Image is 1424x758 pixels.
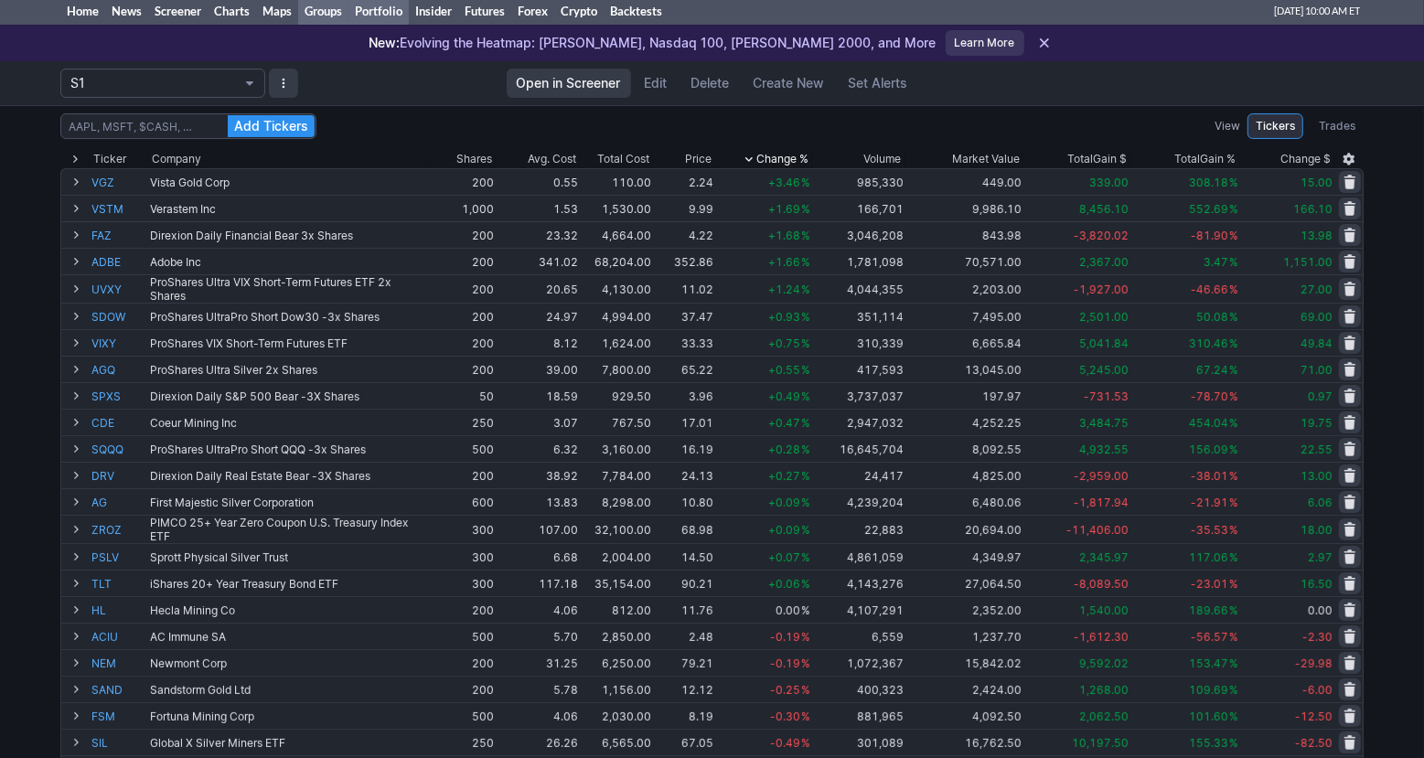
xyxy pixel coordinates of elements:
[93,150,126,168] div: Ticker
[507,69,631,98] a: Open in Screener
[905,329,1023,356] td: 6,665.84
[1084,390,1129,403] span: -731.53
[812,329,905,356] td: 310,339
[234,117,308,135] span: Add Tickers
[1229,310,1238,324] span: %
[1074,469,1129,483] span: -2,959.00
[1191,283,1228,296] span: -46.66
[768,390,800,403] span: +0.49
[905,356,1023,382] td: 13,045.00
[812,543,905,570] td: 4,861,059
[905,543,1023,570] td: 4,349.97
[496,195,580,221] td: 1.53
[653,168,714,195] td: 2.24
[369,34,937,52] p: Evolving the Heatmap: [PERSON_NAME], Nasdaq 100, [PERSON_NAME] 2000, and More
[905,195,1023,221] td: 9,986.10
[812,274,905,303] td: 4,044,355
[1229,202,1238,216] span: %
[580,435,653,462] td: 3,160.00
[430,462,496,488] td: 200
[653,221,714,248] td: 4.22
[1189,603,1228,617] span: 189.66
[430,195,496,221] td: 1,000
[580,195,653,221] td: 1,530.00
[496,168,580,195] td: 0.55
[1189,202,1228,216] span: 552.69
[91,650,146,676] a: NEM
[1079,255,1129,269] span: 2,367.00
[653,382,714,409] td: 3.96
[91,624,146,649] a: ACIU
[812,435,905,462] td: 16,645,704
[580,462,653,488] td: 7,784.00
[150,496,428,509] div: First Majestic Silver Corporation
[653,543,714,570] td: 14.50
[150,229,428,242] div: Direxion Daily Financial Bear 3x Shares
[1191,577,1228,591] span: -23.01
[150,255,428,269] div: Adobe Inc
[150,469,428,483] div: Direxion Daily Real Estate Bear -3X Shares
[801,283,810,296] span: %
[91,516,146,543] a: ZROZ
[150,603,428,617] div: Hecla Mining Co
[653,329,714,356] td: 33.33
[1191,523,1228,537] span: -35.53
[430,543,496,570] td: 300
[91,463,146,488] a: DRV
[1247,113,1303,139] a: Tickers
[812,248,905,274] td: 1,781,098
[905,382,1023,409] td: 197.97
[691,74,730,92] span: Delete
[1074,283,1129,296] span: -1,927.00
[496,623,580,649] td: 5.70
[1229,577,1238,591] span: %
[580,303,653,329] td: 4,994.00
[768,523,800,537] span: +0.09
[528,150,576,168] div: Avg. Cost
[91,169,146,195] a: VGZ
[1229,283,1238,296] span: %
[580,274,653,303] td: 4,130.00
[1301,336,1333,350] span: 49.84
[1079,550,1129,564] span: 2,345.97
[681,69,740,98] button: Delete
[905,274,1023,303] td: 2,203.00
[91,196,146,221] a: VSTM
[812,596,905,623] td: 4,107,291
[430,248,496,274] td: 200
[496,382,580,409] td: 18.59
[1189,416,1228,430] span: 454.04
[1191,390,1228,403] span: -78.70
[812,303,905,329] td: 351,114
[801,202,810,216] span: %
[801,577,810,591] span: %
[801,496,810,509] span: %
[150,550,428,564] div: Sprott Physical Silver Trust
[580,409,653,435] td: 767.50
[430,356,496,382] td: 200
[768,469,800,483] span: +0.27
[91,677,146,702] a: SAND
[1079,336,1129,350] span: 5,041.84
[1066,523,1129,537] span: -11,406.00
[768,577,800,591] span: +0.06
[91,410,146,435] a: CDE
[812,623,905,649] td: 6,559
[150,416,428,430] div: Coeur Mining Inc
[1215,117,1240,135] label: View
[905,168,1023,195] td: 449.00
[801,469,810,483] span: %
[812,168,905,195] td: 985,330
[1189,176,1228,189] span: 308.18
[1229,363,1238,377] span: %
[685,150,712,168] div: Price
[152,150,201,168] div: Company
[496,462,580,488] td: 38.92
[91,383,146,409] a: SPXS
[496,274,580,303] td: 20.65
[946,30,1024,56] a: Learn More
[496,435,580,462] td: 6.32
[812,515,905,543] td: 22,883
[60,69,265,98] button: Portfolio
[91,730,146,755] a: SIL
